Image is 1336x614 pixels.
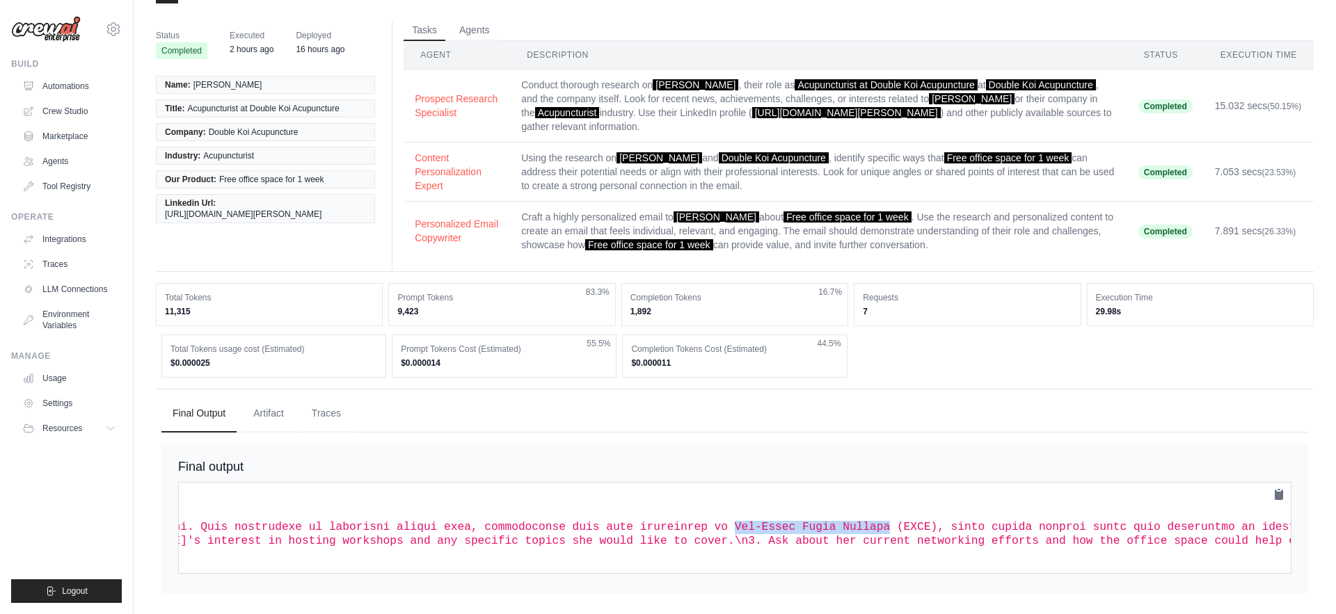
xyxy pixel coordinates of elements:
[296,45,344,54] time: August 23, 2025 at 22:02 PDT
[401,344,607,355] dt: Prompt Tokens Cost (Estimated)
[17,75,122,97] a: Automations
[863,306,1072,317] dd: 7
[929,93,1015,104] span: [PERSON_NAME]
[161,395,237,433] button: Final Output
[230,29,273,42] span: Executed
[1096,292,1305,303] dt: Execution Time
[1204,143,1314,202] td: 7.053 secs
[11,211,122,223] div: Operate
[1138,99,1193,113] span: Completed
[415,92,499,120] button: Prospect Research Specialist
[415,151,499,193] button: Content Personalization Expert
[11,579,122,603] button: Logout
[631,357,838,369] dd: $0.000011
[193,79,262,90] span: [PERSON_NAME]
[1127,41,1204,70] th: Status
[630,292,839,303] dt: Completion Tokens
[165,103,184,114] span: Title:
[242,395,295,433] button: Artifact
[165,209,321,220] span: [URL][DOMAIN_NAME][PERSON_NAME]
[165,79,191,90] span: Name:
[1138,225,1193,239] span: Completed
[42,423,82,434] span: Resources
[415,217,499,245] button: Personalized Email Copywriter
[986,79,1096,90] span: Double Koi Acupuncture
[1096,306,1305,317] dd: 29.98s
[795,79,978,90] span: Acupuncturist at Double Koi Acupuncture
[674,211,759,223] span: [PERSON_NAME]
[863,292,1072,303] dt: Requests
[944,152,1072,163] span: Free office space for 1 week
[165,127,206,138] span: Company:
[451,20,498,41] button: Agents
[11,58,122,70] div: Build
[187,103,339,114] span: Acupuncturist at Double Koi Acupuncture
[404,20,445,41] button: Tasks
[170,357,377,369] dd: $0.000025
[203,150,254,161] span: Acupuncturist
[752,107,941,118] span: [URL][DOMAIN_NAME][PERSON_NAME]
[17,228,122,250] a: Integrations
[156,29,207,42] span: Status
[301,395,352,433] button: Traces
[165,174,216,185] span: Our Product:
[62,585,88,597] span: Logout
[209,127,299,138] span: Double Koi Acupuncture
[397,292,606,303] dt: Prompt Tokens
[17,253,122,275] a: Traces
[510,70,1127,143] td: Conduct thorough research on , their role as at , and the company itself. Look for recent news, a...
[230,45,273,54] time: August 24, 2025 at 11:49 PDT
[653,79,738,90] span: [PERSON_NAME]
[404,41,510,70] th: Agent
[1204,41,1314,70] th: Execution Time
[178,460,244,474] span: Final output
[719,152,829,163] span: Double Koi Acupuncture
[17,100,122,122] a: Crew Studio
[1267,102,1301,111] span: (50.15%)
[818,338,841,349] span: 44.5%
[1262,168,1296,177] span: (23.53%)
[510,143,1127,202] td: Using the research on and , identify specific ways that can address their potential needs or alig...
[17,417,122,439] button: Resources
[784,211,912,223] span: Free office space for 1 week
[510,41,1127,70] th: Description
[17,125,122,147] a: Marketplace
[818,286,842,298] span: 16.7%
[296,29,344,42] span: Deployed
[170,344,377,355] dt: Total Tokens usage cost (Estimated)
[587,338,610,349] span: 55.5%
[397,306,606,317] dd: 9,423
[1262,227,1296,236] span: (26.33%)
[617,152,702,163] span: [PERSON_NAME]
[401,357,607,369] dd: $0.000014
[1266,547,1336,614] iframe: Chat Widget
[165,292,374,303] dt: Total Tokens
[156,42,207,59] span: Completed
[17,175,122,197] a: Tool Registry
[630,306,839,317] dd: 1,892
[17,150,122,172] a: Agents
[585,239,713,250] span: Free office space for 1 week
[510,202,1127,261] td: Craft a highly personalized email to about . Use the research and personalized content to create ...
[17,392,122,414] a: Settings
[1138,165,1193,179] span: Completed
[165,306,374,317] dd: 11,315
[1204,70,1314,143] td: 15.032 secs
[631,344,838,355] dt: Completion Tokens Cost (Estimated)
[535,107,600,118] span: Acupuncturist
[165,197,216,209] span: Linkedin Url:
[17,367,122,389] a: Usage
[1204,202,1314,261] td: 7.891 secs
[11,16,81,42] img: Logo
[219,174,324,185] span: Free office space for 1 week
[11,350,122,362] div: Manage
[165,150,200,161] span: Industry:
[17,278,122,300] a: LLM Connections
[17,303,122,337] a: Environment Variables
[586,286,610,298] span: 83.3%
